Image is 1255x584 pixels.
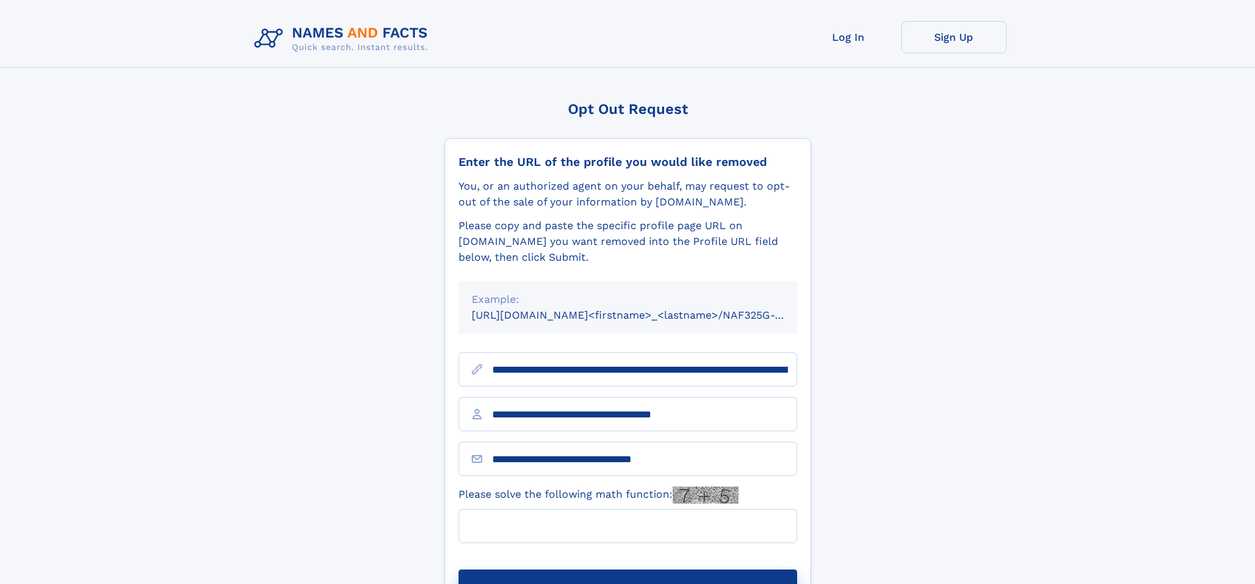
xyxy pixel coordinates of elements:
div: Please copy and paste the specific profile page URL on [DOMAIN_NAME] you want removed into the Pr... [459,218,797,265]
a: Log In [796,21,901,53]
div: Opt Out Request [445,101,811,117]
div: Example: [472,292,784,307]
small: [URL][DOMAIN_NAME]<firstname>_<lastname>/NAF325G-xxxxxxxx [472,309,822,321]
label: Please solve the following math function: [459,487,739,504]
img: Logo Names and Facts [249,21,439,57]
a: Sign Up [901,21,1007,53]
div: You, or an authorized agent on your behalf, may request to opt-out of the sale of your informatio... [459,178,797,210]
div: Enter the URL of the profile you would like removed [459,155,797,169]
